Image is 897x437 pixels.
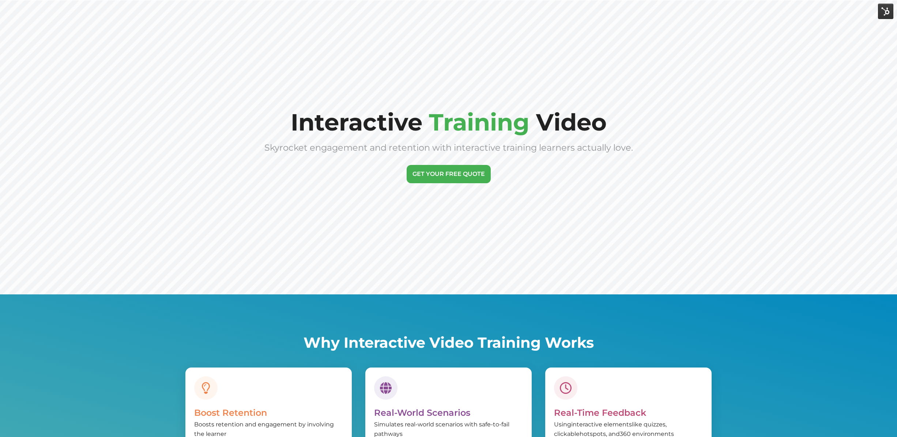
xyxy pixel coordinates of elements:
[536,108,607,136] span: Video
[571,421,632,428] span: interactive elements
[304,334,594,351] span: Why Interactive Video Training Works
[291,108,422,136] span: Interactive
[264,142,633,153] span: Skyrocket engagement and retention with interactive training learners actually love.
[878,4,893,19] img: HubSpot Tools Menu Toggle
[429,108,529,136] span: Training
[554,421,571,428] span: Using
[554,407,646,418] span: Real-Time Feedback
[407,165,491,183] a: GET YOUR FREE QUOTE
[374,407,470,418] span: Real-World Scenarios
[194,407,267,418] span: Boost Retention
